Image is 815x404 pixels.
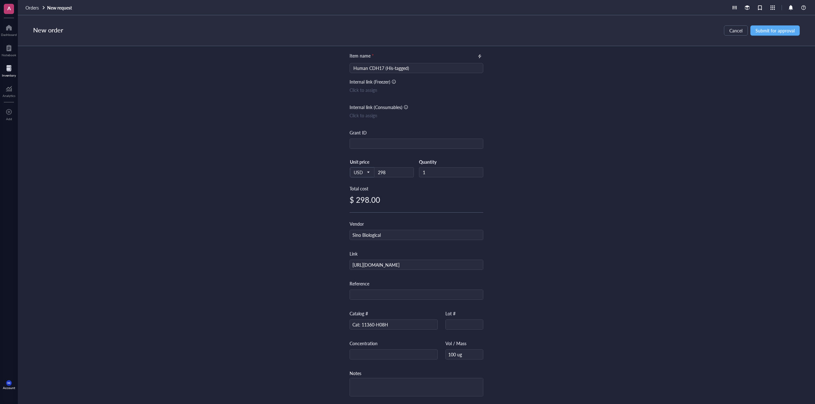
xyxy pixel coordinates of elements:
div: New order [33,25,63,36]
div: Total cost [350,185,483,192]
a: New request [47,5,73,10]
div: Add [6,117,12,121]
a: Notebook [2,43,16,57]
div: Quantity [419,159,483,165]
div: Click to assign [350,86,483,93]
div: Analytics [3,94,15,98]
div: Item name [350,52,374,59]
a: Inventory [2,63,16,77]
div: Notes [350,370,361,377]
div: Grant ID [350,129,367,136]
div: Link [350,250,358,257]
a: Orders [25,5,46,10]
span: Orders [25,4,39,11]
button: Submit for approval [750,25,800,36]
div: Unit price [350,159,390,165]
div: Lot # [445,310,456,317]
div: Reference [350,280,369,287]
div: Concentration [350,340,378,347]
div: Inventory [2,73,16,77]
div: Vol / Mass [445,340,466,347]
div: Vendor [350,220,364,227]
div: Dashboard [1,33,17,37]
span: Submit for approval [755,28,795,33]
div: Internal link (Consumables) [350,104,402,111]
div: $ 298.00 [350,195,483,205]
div: Notebook [2,53,16,57]
div: Catalog # [350,310,368,317]
span: A [7,4,11,12]
span: MK [7,382,11,384]
span: USD [354,169,369,175]
a: Dashboard [1,23,17,37]
a: Analytics [3,84,15,98]
div: Account [3,386,15,390]
div: Click to assign [350,112,483,119]
button: Cancel [724,25,748,36]
div: Internal link (Freezer) [350,78,390,85]
span: Cancel [729,28,742,33]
